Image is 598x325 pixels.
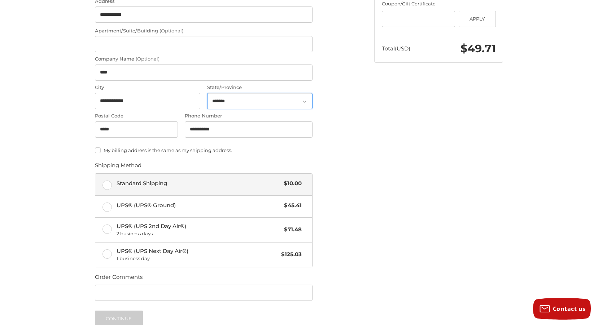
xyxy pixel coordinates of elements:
[280,201,302,210] span: $45.41
[553,305,586,313] span: Contact us
[95,147,313,153] label: My billing address is the same as my shipping address.
[207,84,313,91] label: State/Province
[95,27,313,35] label: Apartment/Suite/Building
[280,226,302,234] span: $71.48
[136,56,160,62] small: (Optional)
[160,28,183,34] small: (Optional)
[95,84,200,91] label: City
[117,222,281,237] span: UPS® (UPS 2nd Day Air®)
[117,201,281,210] span: UPS® (UPS® Ground)
[95,55,313,63] label: Company Name
[95,161,141,173] legend: Shipping Method
[382,45,410,52] span: Total (USD)
[280,179,302,188] span: $10.00
[459,11,496,27] button: Apply
[117,255,278,262] span: 1 business day
[460,42,496,55] span: $49.71
[185,112,313,120] label: Phone Number
[117,179,280,188] span: Standard Shipping
[117,247,278,262] span: UPS® (UPS Next Day Air®)
[95,112,178,120] label: Postal Code
[533,298,591,320] button: Contact us
[278,250,302,259] span: $125.03
[382,0,496,8] div: Coupon/Gift Certificate
[95,273,143,285] legend: Order Comments
[382,11,455,27] input: Gift Certificate or Coupon Code
[117,230,281,237] span: 2 business days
